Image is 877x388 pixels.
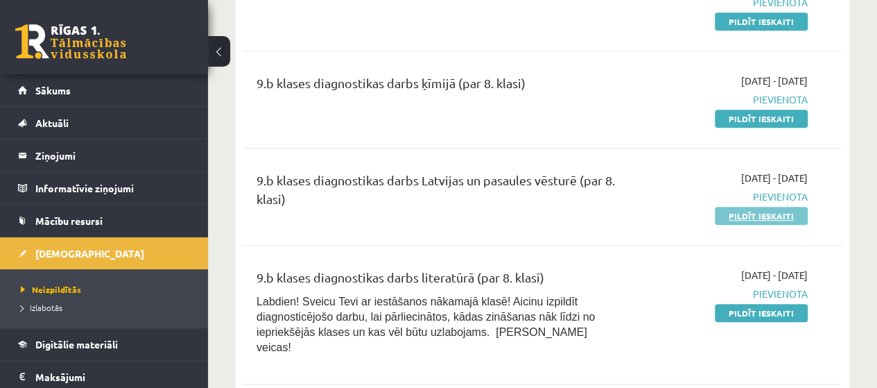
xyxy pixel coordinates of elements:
legend: Informatīvie ziņojumi [35,172,191,204]
a: Informatīvie ziņojumi [18,172,191,204]
span: Pievienota [638,287,808,301]
a: Rīgas 1. Tālmācības vidusskola [15,24,126,59]
div: 9.b klases diagnostikas darbs literatūrā (par 8. klasi) [257,268,617,294]
span: Sākums [35,84,71,96]
a: Pildīt ieskaiti [715,304,808,322]
span: Neizpildītās [21,284,81,295]
legend: Ziņojumi [35,140,191,171]
a: Sākums [18,74,191,106]
a: Mācību resursi [18,205,191,237]
span: Digitālie materiāli [35,338,118,351]
a: Digitālie materiāli [18,328,191,360]
span: [DATE] - [DATE] [741,171,808,185]
span: Labdien! Sveicu Tevi ar iestāšanos nākamajā klasē! Aicinu izpildīt diagnosticējošo darbu, lai pār... [257,296,595,353]
span: Aktuāli [35,117,69,129]
span: Izlabotās [21,302,62,313]
span: Pievienota [638,92,808,107]
span: [DEMOGRAPHIC_DATA] [35,247,144,260]
span: [DATE] - [DATE] [741,74,808,88]
div: 9.b klases diagnostikas darbs Latvijas un pasaules vēsturē (par 8. klasi) [257,171,617,215]
a: [DEMOGRAPHIC_DATA] [18,237,191,269]
span: Mācību resursi [35,214,103,227]
a: Izlabotās [21,301,194,314]
a: Neizpildītās [21,283,194,296]
a: Pildīt ieskaiti [715,207,808,225]
span: [DATE] - [DATE] [741,268,808,282]
a: Aktuāli [18,107,191,139]
a: Pildīt ieskaiti [715,110,808,128]
a: Ziņojumi [18,140,191,171]
div: 9.b klases diagnostikas darbs ķīmijā (par 8. klasi) [257,74,617,99]
span: Pievienota [638,189,808,204]
a: Pildīt ieskaiti [715,12,808,31]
